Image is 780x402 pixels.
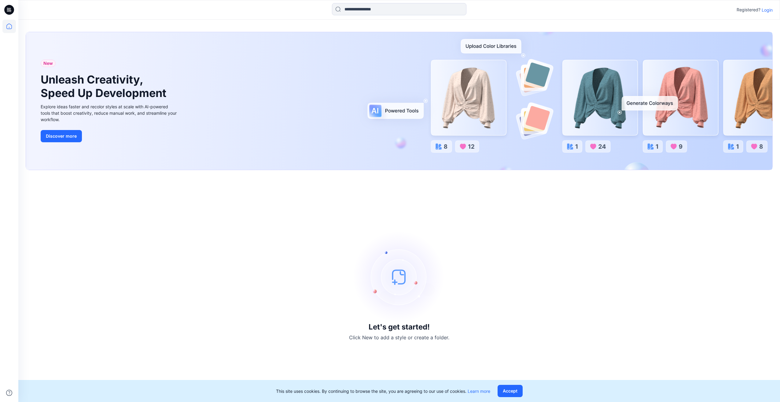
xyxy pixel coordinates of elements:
[468,389,490,394] a: Learn more
[762,7,773,13] p: Login
[41,130,82,142] button: Discover more
[498,385,523,397] button: Accept
[41,103,178,123] div: Explore ideas faster and recolor styles at scale with AI-powered tools that boost creativity, red...
[43,60,53,67] span: New
[353,231,445,323] img: empty-state-image.svg
[369,323,430,331] h3: Let's get started!
[276,388,490,394] p: This site uses cookies. By continuing to browse the site, you are agreeing to our use of cookies.
[41,130,178,142] a: Discover more
[737,6,760,13] p: Registered?
[349,334,449,341] p: Click New to add a style or create a folder.
[41,73,169,99] h1: Unleash Creativity, Speed Up Development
